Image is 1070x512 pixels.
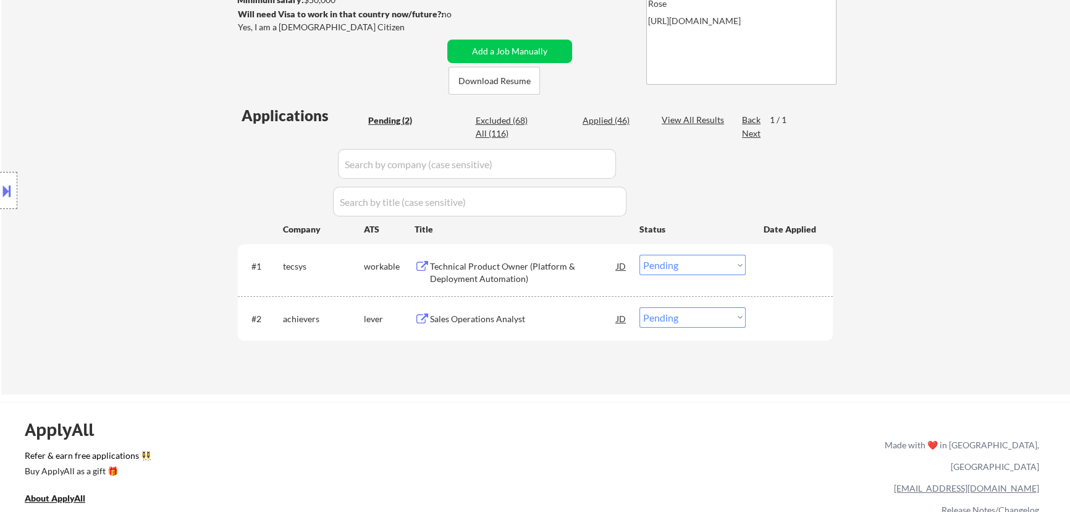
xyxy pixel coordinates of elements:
div: Yes, I am a [DEMOGRAPHIC_DATA] Citizen [238,21,447,33]
div: Applied (46) [583,114,644,127]
a: About ApplyAll [25,492,103,507]
input: Search by title (case sensitive) [333,187,626,216]
div: no [442,8,477,20]
div: JD [615,255,628,277]
div: #2 [251,313,273,325]
u: About ApplyAll [25,493,85,503]
div: #1 [251,260,273,273]
div: Date Applied [764,223,818,236]
div: Status [639,218,746,240]
div: lever [364,313,415,325]
div: Sales Operations Analyst [430,313,617,325]
div: Applications [242,108,364,123]
a: Buy ApplyAll as a gift 🎁 [25,464,148,480]
div: Pending (2) [368,114,430,127]
strong: Will need Visa to work in that country now/future?: [238,9,444,19]
a: [EMAIL_ADDRESS][DOMAIN_NAME] [894,483,1039,493]
div: Made with ❤️ in [GEOGRAPHIC_DATA], [GEOGRAPHIC_DATA] [880,434,1039,477]
button: Add a Job Manually [447,40,572,63]
div: Back [742,114,762,126]
div: View All Results [662,114,728,126]
div: ATS [364,223,415,236]
button: Download Resume [449,67,540,95]
div: achievers [283,313,364,325]
div: JD [615,307,628,330]
div: Buy ApplyAll as a gift 🎁 [25,467,148,476]
input: Search by company (case sensitive) [338,149,616,179]
div: workable [364,260,415,273]
div: tecsys [283,260,364,273]
div: 1 / 1 [770,114,798,126]
div: Company [283,223,364,236]
div: Excluded (68) [475,114,537,127]
div: ApplyAll [25,419,108,440]
a: Refer & earn free applications 👯‍♀️ [25,451,626,464]
div: All (116) [475,127,537,140]
div: Technical Product Owner (Platform & Deployment Automation) [430,260,617,284]
div: Title [415,223,628,236]
div: Next [742,127,762,140]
